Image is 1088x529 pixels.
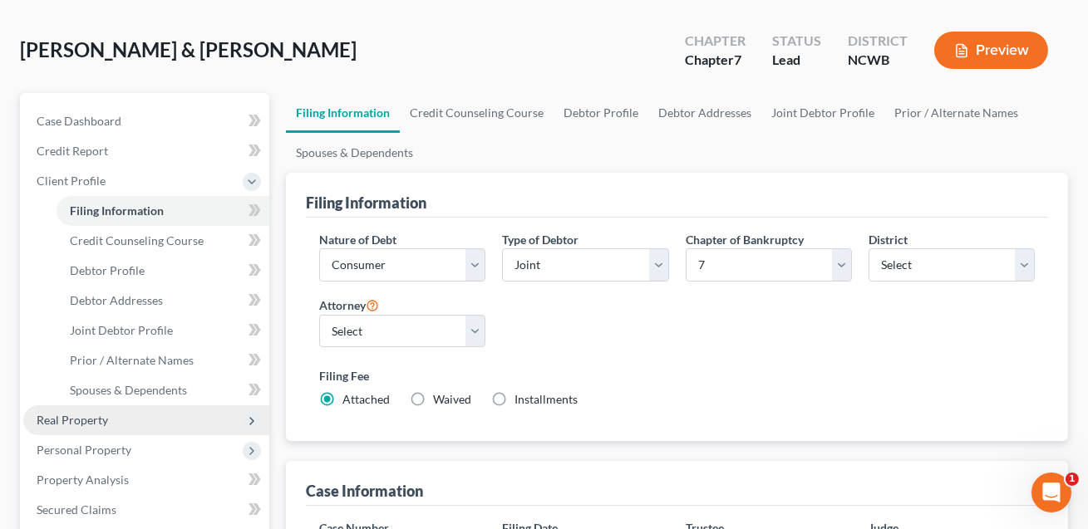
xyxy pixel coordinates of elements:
[685,32,746,51] div: Chapter
[772,32,821,51] div: Status
[57,196,269,226] a: Filing Information
[37,502,116,517] span: Secured Claims
[848,51,908,70] div: NCWB
[70,323,173,337] span: Joint Debtor Profile
[934,32,1048,69] button: Preview
[70,353,194,367] span: Prior / Alternate Names
[57,256,269,286] a: Debtor Profile
[772,51,821,70] div: Lead
[761,93,884,133] a: Joint Debtor Profile
[319,231,396,248] label: Nature of Debt
[23,495,269,525] a: Secured Claims
[37,144,108,158] span: Credit Report
[37,174,106,188] span: Client Profile
[319,295,379,315] label: Attorney
[685,51,746,70] div: Chapter
[848,32,908,51] div: District
[686,231,804,248] label: Chapter of Bankruptcy
[433,392,471,406] span: Waived
[286,133,423,173] a: Spouses & Dependents
[70,233,204,247] span: Credit Counseling Course
[20,37,357,61] span: [PERSON_NAME] & [PERSON_NAME]
[57,226,269,256] a: Credit Counseling Course
[37,114,121,128] span: Case Dashboard
[57,286,269,316] a: Debtor Addresses
[23,465,269,495] a: Property Analysis
[514,392,578,406] span: Installments
[37,443,131,457] span: Personal Property
[23,136,269,166] a: Credit Report
[734,51,741,67] span: 7
[57,375,269,405] a: Spouses & Dependents
[342,392,390,406] span: Attached
[23,106,269,136] a: Case Dashboard
[400,93,554,133] a: Credit Counseling Course
[306,481,423,501] div: Case Information
[884,93,1028,133] a: Prior / Alternate Names
[306,193,426,213] div: Filing Information
[554,93,648,133] a: Debtor Profile
[286,93,400,133] a: Filing Information
[70,203,164,218] span: Filing Information
[869,231,908,248] label: District
[1031,473,1071,512] iframe: Intercom live chat
[57,345,269,375] a: Prior / Alternate Names
[37,413,108,427] span: Real Property
[70,293,163,307] span: Debtor Addresses
[1066,473,1079,486] span: 1
[37,473,129,487] span: Property Analysis
[319,367,1035,385] label: Filing Fee
[502,231,578,248] label: Type of Debtor
[648,93,761,133] a: Debtor Addresses
[70,263,145,277] span: Debtor Profile
[57,316,269,345] a: Joint Debtor Profile
[70,383,187,397] span: Spouses & Dependents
